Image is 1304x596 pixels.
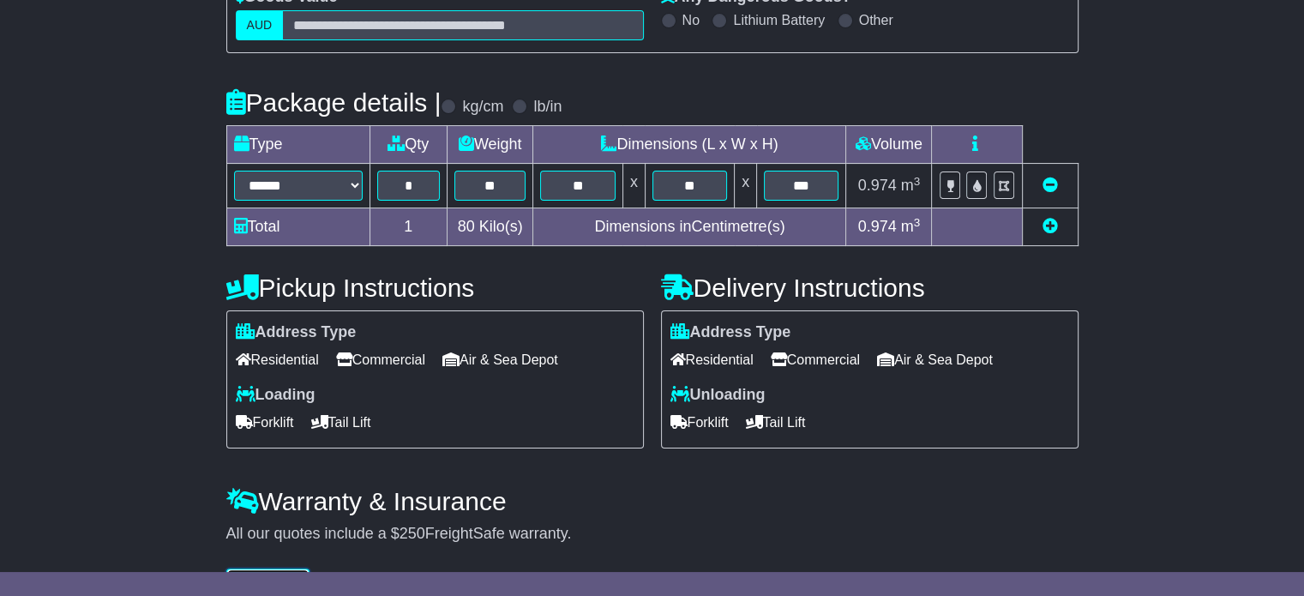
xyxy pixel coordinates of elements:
[859,12,893,28] label: Other
[858,218,897,235] span: 0.974
[877,346,993,373] span: Air & Sea Depot
[914,216,921,229] sup: 3
[311,409,371,436] span: Tail Lift
[661,274,1079,302] h4: Delivery Instructions
[670,346,754,373] span: Residential
[442,346,558,373] span: Air & Sea Depot
[447,126,533,164] td: Weight
[226,487,1079,515] h4: Warranty & Insurance
[226,126,370,164] td: Type
[682,12,700,28] label: No
[236,346,319,373] span: Residential
[462,98,503,117] label: kg/cm
[226,274,644,302] h4: Pickup Instructions
[901,218,921,235] span: m
[236,386,315,405] label: Loading
[236,409,294,436] span: Forklift
[533,126,846,164] td: Dimensions (L x W x H)
[336,346,425,373] span: Commercial
[846,126,932,164] td: Volume
[1043,218,1058,235] a: Add new item
[1043,177,1058,194] a: Remove this item
[746,409,806,436] span: Tail Lift
[858,177,897,194] span: 0.974
[236,10,284,40] label: AUD
[670,323,791,342] label: Address Type
[226,88,442,117] h4: Package details |
[733,12,825,28] label: Lithium Battery
[533,208,846,246] td: Dimensions in Centimetre(s)
[622,164,645,208] td: x
[447,208,533,246] td: Kilo(s)
[901,177,921,194] span: m
[370,208,447,246] td: 1
[670,409,729,436] span: Forklift
[914,175,921,188] sup: 3
[533,98,562,117] label: lb/in
[458,218,475,235] span: 80
[370,126,447,164] td: Qty
[226,208,370,246] td: Total
[670,386,766,405] label: Unloading
[226,525,1079,544] div: All our quotes include a $ FreightSafe warranty.
[771,346,860,373] span: Commercial
[400,525,425,542] span: 250
[735,164,757,208] td: x
[236,323,357,342] label: Address Type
